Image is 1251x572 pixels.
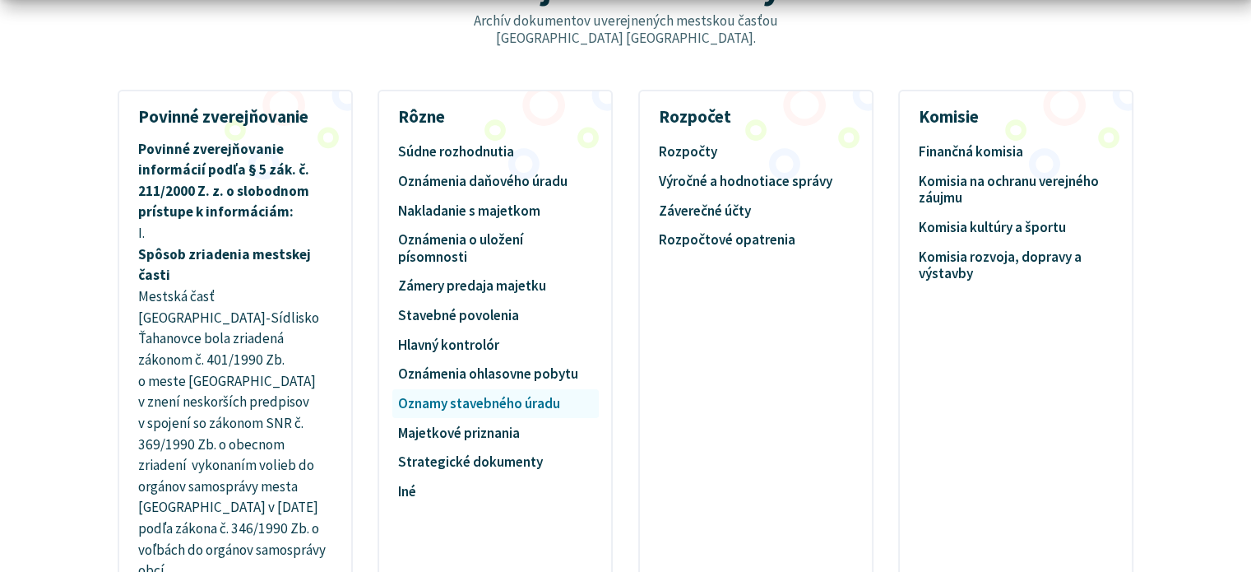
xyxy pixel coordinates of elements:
a: Nakladanie s majetkom [398,198,592,224]
h3: Rôzne [379,91,611,138]
strong: Povinné zverejňovanie informácií podľa § 5 zák. č. 211/2000 Z. z. o slobodnom prístupe k informác... [138,140,309,221]
a: Hlavný kontrolór [398,332,592,358]
a: Výročné a hodnotiace správy [658,168,852,194]
h3: Rozpočet [640,91,872,138]
a: Rozpočty [658,139,852,165]
a: Komisia kultúry a športu [919,214,1113,240]
a: Stavebné povolenia [398,302,592,328]
a: Záverečné účty [658,198,852,224]
a: Oznámenia o uložení písomnosti [398,227,592,270]
a: Zámery predaja majetku [398,273,592,300]
a: Rozpočtové opatrenia [658,227,852,253]
a: Komisia rozvoja, dopravy a výstavby [919,244,1113,286]
a: Oznámenia daňového úradu [398,168,592,194]
a: Oznamy stavebného úradu [398,390,592,416]
h3: Komisie [900,91,1132,138]
a: Strategické dokumenty [398,449,592,476]
p: I. [138,223,332,244]
a: Majetkové priznania [398,420,592,446]
a: Komisia na ochranu verejného záujmu [919,168,1113,211]
a: Finančná komisia [919,139,1113,165]
a: Iné [398,478,592,505]
h3: Povinné zverejňovanie [119,91,351,138]
a: Súdne rozhodnutia [398,139,592,165]
strong: Spôsob zriadenia mestskej časti [138,245,311,285]
p: Archív dokumentov uverejnených mestskou časťou [GEOGRAPHIC_DATA] [GEOGRAPHIC_DATA]. [438,12,813,46]
a: Oznámenia ohlasovne pobytu [398,361,592,388]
